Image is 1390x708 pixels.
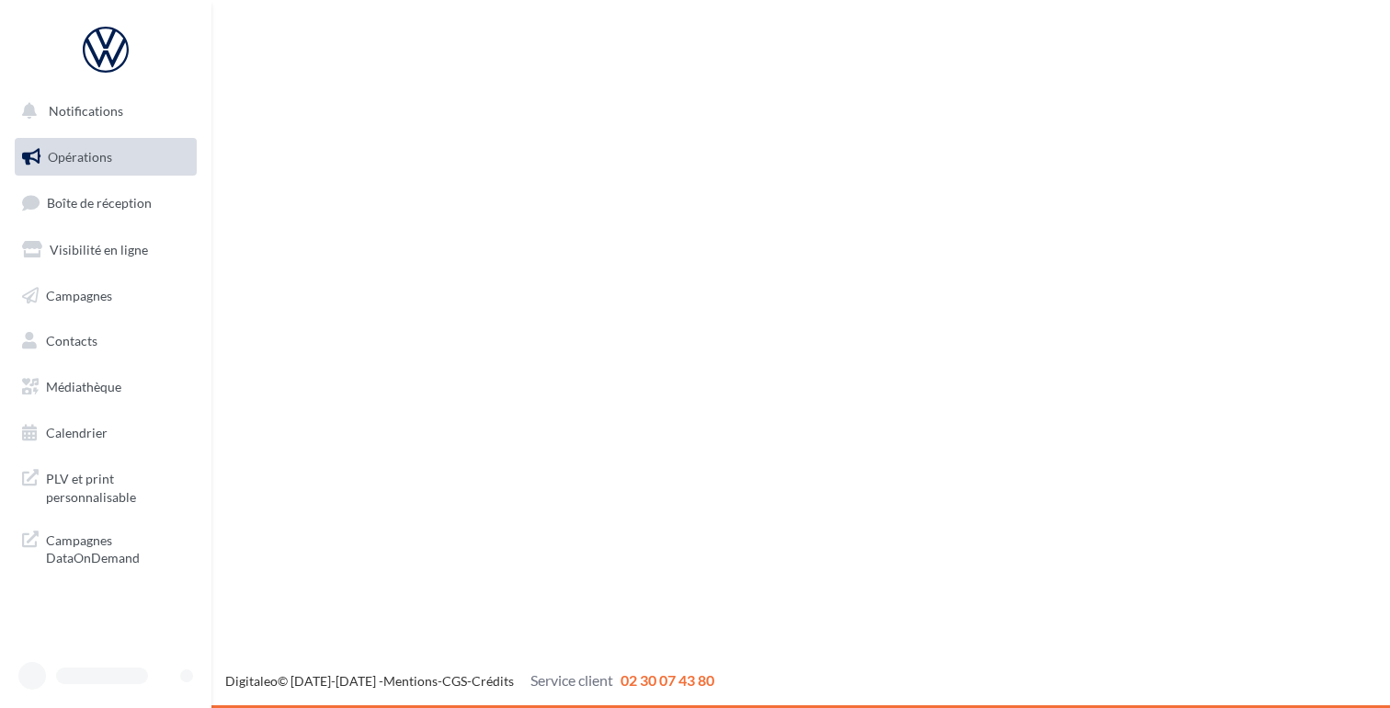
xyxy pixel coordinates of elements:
[48,149,112,165] span: Opérations
[530,671,613,689] span: Service client
[472,673,514,689] a: Crédits
[11,322,200,360] a: Contacts
[11,520,200,575] a: Campagnes DataOnDemand
[225,673,714,689] span: © [DATE]-[DATE] - - -
[11,368,200,406] a: Médiathèque
[225,673,278,689] a: Digitaleo
[11,138,200,177] a: Opérations
[442,673,467,689] a: CGS
[46,466,189,506] span: PLV et print personnalisable
[11,183,200,223] a: Boîte de réception
[46,528,189,567] span: Campagnes DataOnDemand
[621,671,714,689] span: 02 30 07 43 80
[50,242,148,257] span: Visibilité en ligne
[383,673,438,689] a: Mentions
[46,425,108,440] span: Calendrier
[49,103,123,119] span: Notifications
[46,379,121,394] span: Médiathèque
[11,231,200,269] a: Visibilité en ligne
[11,459,200,513] a: PLV et print personnalisable
[11,414,200,452] a: Calendrier
[47,195,152,211] span: Boîte de réception
[46,333,97,348] span: Contacts
[11,92,193,131] button: Notifications
[46,287,112,303] span: Campagnes
[11,277,200,315] a: Campagnes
